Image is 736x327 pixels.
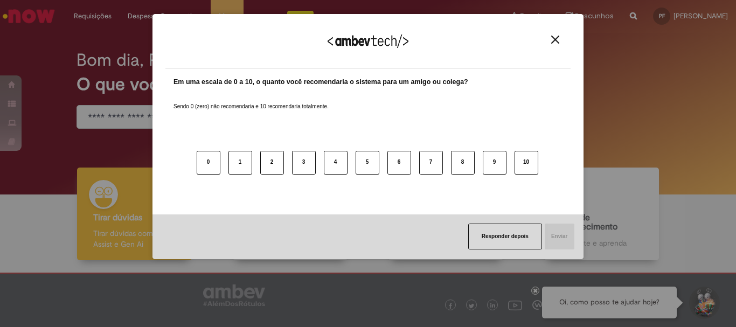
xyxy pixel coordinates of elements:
[260,151,284,175] button: 2
[356,151,379,175] button: 5
[468,224,542,249] button: Responder depois
[292,151,316,175] button: 3
[197,151,220,175] button: 0
[173,77,468,87] label: Em uma escala de 0 a 10, o quanto você recomendaria o sistema para um amigo ou colega?
[419,151,443,175] button: 7
[328,34,408,48] img: Logo Ambevtech
[548,35,563,44] button: Close
[324,151,348,175] button: 4
[228,151,252,175] button: 1
[551,36,559,44] img: Close
[515,151,538,175] button: 10
[387,151,411,175] button: 6
[173,90,329,110] label: Sendo 0 (zero) não recomendaria e 10 recomendaria totalmente.
[451,151,475,175] button: 8
[483,151,506,175] button: 9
